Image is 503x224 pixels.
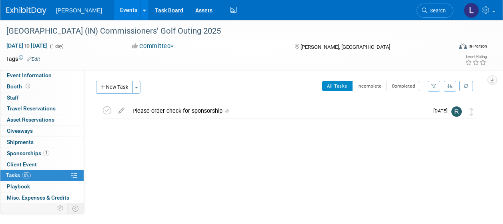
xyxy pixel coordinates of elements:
a: Search [417,4,453,18]
a: Staff [0,92,84,103]
span: (1 day) [49,44,64,49]
td: Personalize Event Tab Strip [54,203,68,214]
img: Rebecca Deis [451,106,462,117]
a: Misc. Expenses & Credits [0,192,84,203]
div: Event Rating [465,55,487,59]
div: Event Format [417,42,487,54]
a: Booth [0,81,84,92]
img: Latice Spann [464,3,479,18]
img: ExhibitDay [6,7,46,15]
span: Sponsorships [7,150,49,156]
span: to [23,42,31,49]
button: Completed [387,81,421,91]
button: Committed [129,42,177,50]
td: Toggle Event Tabs [68,203,84,214]
span: Tasks [6,172,31,178]
span: Playbook [7,183,30,190]
a: edit [114,107,128,114]
button: All Tasks [322,81,353,91]
span: Giveaways [7,128,33,134]
span: 0% [22,172,31,178]
span: [PERSON_NAME], [GEOGRAPHIC_DATA] [301,44,390,50]
span: Client Event [7,161,37,168]
div: Please order check for sponsorship [128,104,429,118]
button: New Task [96,81,133,94]
a: Sponsorships1 [0,148,84,159]
img: Format-Inperson.png [459,43,467,49]
a: Playbook [0,181,84,192]
a: Edit [27,56,40,62]
a: Refresh [459,81,473,91]
span: Travel Reservations [7,105,56,112]
i: Move task [469,108,473,116]
span: Asset Reservations [7,116,54,123]
a: Travel Reservations [0,103,84,114]
span: [DATE] [DATE] [6,42,48,49]
a: Tasks0% [0,170,84,181]
span: Booth not reserved yet [24,83,32,89]
span: Misc. Expenses & Credits [7,194,69,201]
div: In-Person [468,43,487,49]
span: Booth [7,83,32,90]
span: Staff [7,94,19,101]
span: [DATE] [433,108,451,114]
a: Asset Reservations [0,114,84,125]
td: Tags [6,55,40,63]
span: Shipments [7,139,34,145]
span: [PERSON_NAME] [56,7,102,14]
span: Event Information [7,72,52,78]
span: Search [427,8,446,14]
a: Giveaways [0,126,84,136]
a: Event Information [0,70,84,81]
div: [GEOGRAPHIC_DATA] (IN) Commissioners' Golf Outing 2025 [4,24,446,38]
button: Incomplete [352,81,387,91]
span: 1 [43,150,49,156]
a: Shipments [0,137,84,148]
a: Client Event [0,159,84,170]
